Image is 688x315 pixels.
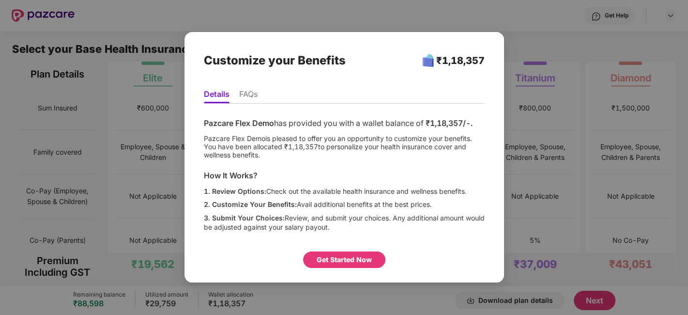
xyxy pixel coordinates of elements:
[436,52,484,69] div: ₹1,18,357
[204,187,485,196] div: Check out the available health insurance and wellness benefits.
[204,89,229,103] li: Details
[204,42,461,79] div: Customize your Benefits
[204,118,274,128] span: Pazcare Flex Demo
[317,255,372,266] div: Get Started Now
[204,171,485,181] div: How It Works?
[239,89,258,103] li: FAQs
[204,200,485,210] div: Avail additional benefits at the best prices.
[204,134,485,159] div: Pazcare Flex Demo is pleased to offer you an opportunity to customize your benefits. You have bee...
[204,214,285,222] span: 3. Submit Your Choices:
[204,213,485,232] div: Review, and submit your choices. Any additional amount would be adjusted against your salary payout.
[420,53,436,68] img: x+KTpm8ANzaXqjZUraQAAAAASUVORK5CYII=
[204,201,297,209] span: 2. Customize Your Benefits:
[204,118,485,128] div: has provided you with a wallet balance of
[204,187,266,195] span: 1. Review Options:
[426,118,473,128] span: ₹1,18,357 /-.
